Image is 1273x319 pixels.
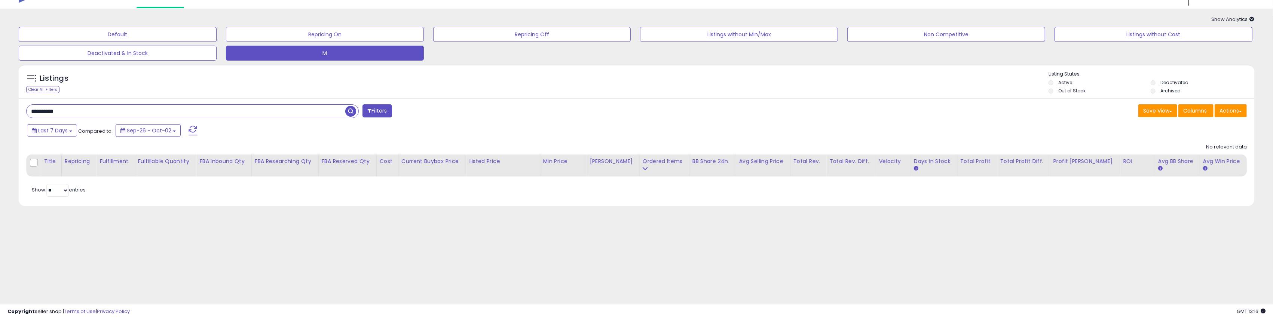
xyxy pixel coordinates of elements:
span: Sep-26 - Oct-02 [127,127,171,134]
a: Privacy Policy [97,308,130,315]
div: Current Buybox Price [401,157,463,165]
button: Actions [1215,104,1247,117]
strong: Copyright [7,308,35,315]
small: Avg BB Share. [1158,165,1163,172]
div: Profit [PERSON_NAME] [1053,157,1117,165]
div: Repricing [65,157,94,165]
span: Compared to: [78,128,113,135]
button: Last 7 Days [27,124,77,137]
button: Repricing Off [433,27,631,42]
div: FBA Reserved Qty [322,157,373,165]
div: Velocity [879,157,908,165]
label: Deactivated [1160,79,1188,86]
div: seller snap | | [7,308,130,315]
button: Listings without Min/Max [640,27,838,42]
div: FBA inbound Qty [199,157,248,165]
small: Days In Stock. [914,165,918,172]
div: Avg Selling Price [739,157,787,165]
p: Listing States: [1049,71,1254,78]
button: M [226,46,424,61]
div: Fulfillment [100,157,131,165]
span: 2025-10-10 13:16 GMT [1237,308,1266,315]
button: Sep-26 - Oct-02 [116,124,181,137]
div: Min Price [543,157,584,165]
button: Listings without Cost [1055,27,1252,42]
div: Cost [380,157,395,165]
label: Active [1059,79,1072,86]
button: Filters [362,104,392,117]
div: Clear All Filters [26,86,59,93]
label: Archived [1160,88,1181,94]
div: BB Share 24h. [692,157,733,165]
span: Last 7 Days [38,127,68,134]
div: ROI [1123,157,1152,165]
div: Total Rev. Diff. [829,157,872,165]
button: Non Competitive [847,27,1045,42]
div: Total Profit Diff. [1000,157,1047,165]
div: Listed Price [469,157,536,165]
div: Title [44,157,58,165]
h5: Listings [40,73,68,84]
small: Avg Win Price. [1203,165,1208,172]
div: [PERSON_NAME] [590,157,636,165]
div: FBA Researching Qty [255,157,315,165]
div: Fulfillable Quantity [138,157,193,165]
div: Total Profit [960,157,994,165]
label: Out of Stock [1059,88,1086,94]
button: Deactivated & In Stock [19,46,217,61]
span: Columns [1183,107,1207,114]
span: Show: entries [32,186,86,193]
a: Terms of Use [64,308,96,315]
button: Repricing On [226,27,424,42]
button: Columns [1178,104,1214,117]
div: Avg BB Share [1158,157,1197,165]
div: Total Rev. [793,157,823,165]
div: Avg Win Price [1203,157,1243,165]
span: Show Analytics [1211,16,1254,23]
div: Days In Stock [914,157,954,165]
button: Default [19,27,217,42]
div: No relevant data [1206,144,1247,151]
div: Ordered Items [643,157,686,165]
button: Save View [1138,104,1177,117]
